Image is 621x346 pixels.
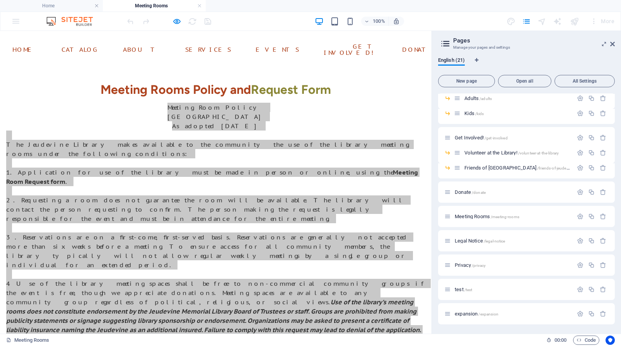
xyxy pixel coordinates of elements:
div: test/test [452,287,573,292]
h3: Manage your pages and settings [453,44,599,51]
img: Editor Logo [44,17,102,26]
a: Request Form [251,51,331,66]
a: Donate [396,9,447,28]
div: Meeting Rooms/meeting-rooms [452,214,573,219]
div: Donate/donate [452,190,573,195]
span: /donate [472,190,486,195]
span: /get-involved [485,136,508,140]
div: Friends of [GEOGRAPHIC_DATA]/friends-of-jeudevine-memorial-library [462,165,573,170]
div: Duplicate [588,95,595,102]
span: 00 00 [554,336,566,345]
div: Get Involved!/get-involved [452,135,573,140]
div: Remove [600,95,606,102]
a: Events [249,9,305,28]
span: Click to open page [464,110,484,116]
button: New page [438,75,495,87]
div: Duplicate [588,165,595,171]
div: Remove [600,237,606,244]
p: Meeting Room Policy [GEOGRAPHIC_DATA] As adopted [DATE] [6,72,425,100]
div: Settings [577,213,583,220]
div: Duplicate [588,262,595,268]
span: New page [442,79,491,83]
span: Click to open page [455,311,498,317]
span: Click to open page [464,95,492,101]
h6: 100% [373,17,385,26]
a: Get Involved! [317,6,384,31]
span: /volunteer-at-the-library [518,151,559,155]
h4: Meeting Rooms [103,2,206,10]
span: All Settings [558,79,611,83]
i: Pages (Ctrl+Alt+S) [522,17,531,26]
div: Legal Notice/legal-notice [452,238,573,243]
a: Click to cancel selection. Double-click to open Pages [6,336,49,345]
div: Remove [600,213,606,220]
div: Duplicate [588,213,595,220]
span: Click to open page [455,214,519,219]
a: Catalog [55,9,104,28]
button: pages [522,17,531,26]
span: Click to open page [464,165,602,171]
span: Click to open page [455,189,486,195]
div: Duplicate [588,286,595,293]
span: /friends-of-jeudevine-memorial-library [537,166,602,170]
div: Privacy/privacy [452,263,573,268]
span: Click to open page [455,135,508,141]
a: About [117,9,167,28]
button: Usercentrics [606,336,615,345]
div: Settings [577,310,583,317]
span: Click to open page [455,238,505,244]
div: Remove [600,262,606,268]
span: /legal-notice [484,239,505,243]
span: Click to open page [464,150,559,156]
span: Open all [502,79,548,83]
span: : [560,337,561,343]
div: Remove [600,310,606,317]
h2: Meeting Rooms Policy and [6,49,425,68]
h2: Pages [453,37,615,44]
span: /expansion [478,312,498,316]
i: On resize automatically adjust zoom level to fit chosen device. [393,18,400,25]
div: Remove [600,134,606,141]
button: 100% [361,17,389,26]
div: Language Tabs [438,57,615,72]
div: expansion/expansion [452,311,573,316]
div: Duplicate [588,110,595,117]
div: Duplicate [588,134,595,141]
span: /test [464,288,473,292]
div: Duplicate [588,237,595,244]
button: Code [573,336,599,345]
div: Remove [600,149,606,156]
div: Remove [600,189,606,195]
div: Kids/kids [462,111,573,116]
span: /adults [479,97,492,101]
span: /kids [475,112,484,116]
button: All Settings [554,75,615,87]
button: Open all [498,75,551,87]
div: Adults/adults [462,96,573,101]
p: 4. Use of the library meeting spaces shall be free to non-commercial community groups if the even... [6,248,425,304]
span: /privacy [472,263,486,268]
p: 1. Application for use of the library must be made in person or online, using the . [6,137,425,155]
div: Volunteer at the Library!/volunteer-at-the-library [462,150,573,155]
div: Duplicate [588,149,595,156]
p: 2. Requesting a room does not guarantee the room will be available. The library will contact the ... [6,165,425,192]
div: Remove [600,110,606,117]
span: Click to open page [455,287,472,292]
div: Duplicate [588,310,595,317]
span: English (21) [438,56,465,66]
span: /meeting-rooms [491,215,519,219]
a: Services [179,9,237,28]
div: Settings [577,262,583,268]
div: Duplicate [588,189,595,195]
span: Code [577,336,596,345]
a: Home [6,9,43,28]
div: Remove [600,165,606,171]
h6: Session time [546,336,567,345]
p: The Jeudevine Library makes available to the community the use of the library meeting rooms under... [6,100,425,127]
span: Click to open page [455,262,486,268]
p: 3. Reservations are on a first-come, first-served basis. Reservations are generally not accepted ... [6,202,425,239]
